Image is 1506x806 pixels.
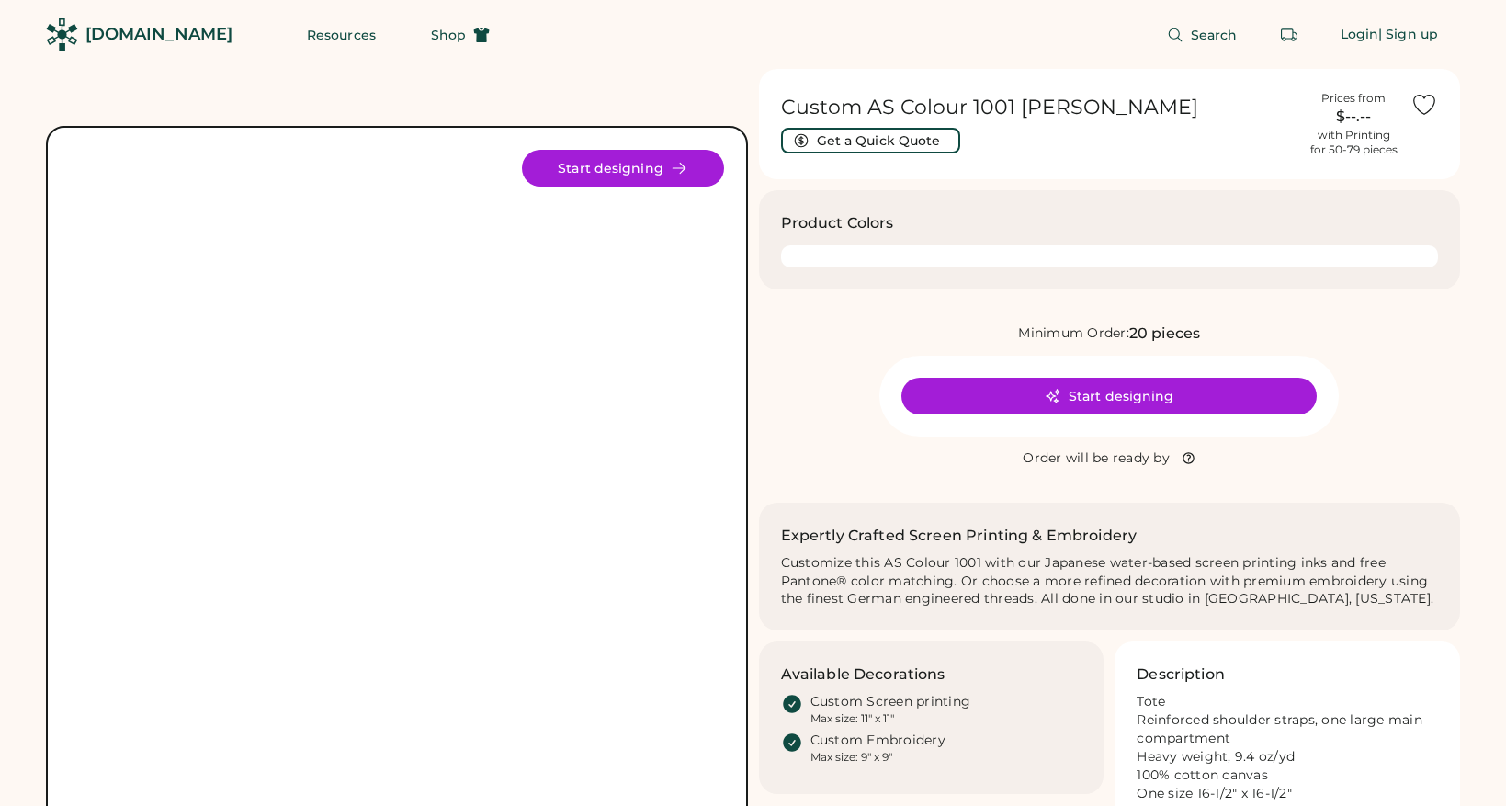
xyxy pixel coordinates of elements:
div: Minimum Order: [1018,324,1129,343]
div: [DOMAIN_NAME] [85,23,232,46]
span: Search [1191,28,1238,41]
button: Resources [285,17,398,53]
button: Search [1145,17,1260,53]
div: Customize this AS Colour 1001 with our Japanese water-based screen printing inks and free Pantone... [781,554,1439,609]
button: Start designing [522,150,724,187]
div: Custom Screen printing [810,693,971,711]
h3: Available Decorations [781,664,945,686]
div: Max size: 11" x 11" [810,711,894,726]
div: Max size: 9" x 9" [810,750,892,765]
div: Login [1341,26,1379,44]
div: with Printing for 50-79 pieces [1310,128,1398,157]
div: 1001 Style Image [70,150,724,804]
button: Shop [409,17,512,53]
h3: Description [1137,664,1225,686]
button: Get a Quick Quote [781,128,960,153]
button: Start designing [901,378,1317,414]
h1: Custom AS Colour 1001 [PERSON_NAME] [781,95,1297,120]
div: 20 pieces [1129,323,1200,345]
img: Rendered Logo - Screens [46,18,78,51]
span: Shop [431,28,466,41]
div: Prices from [1321,91,1386,106]
h2: Expertly Crafted Screen Printing & Embroidery [781,525,1138,547]
div: $--.-- [1308,106,1399,128]
div: Tote Reinforced shoulder straps, one large main compartment Heavy weight, 9.4 oz/yd 100% cotton c... [1137,693,1438,802]
h3: Product Colors [781,212,894,234]
div: Custom Embroidery [810,732,945,750]
button: Retrieve an order [1271,17,1308,53]
div: | Sign up [1378,26,1438,44]
div: Order will be ready by [1023,449,1170,468]
img: AS Colour 1001 Product Image [70,150,724,804]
